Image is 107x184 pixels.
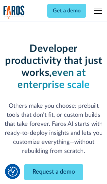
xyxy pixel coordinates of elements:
a: Request a demo [24,164,83,180]
strong: even at enterprise scale [17,68,90,90]
button: Cookie Settings [8,167,18,177]
img: Revisit consent button [8,167,18,177]
a: home [3,5,25,19]
div: menu [90,3,104,19]
p: Others make you choose: prebuilt tools that don't fit, or custom builds that take forever. Faros ... [3,102,104,156]
img: Logo of the analytics and reporting company Faros. [3,5,25,19]
strong: Developer productivity that just works, [5,44,102,78]
a: Get a demo [47,4,86,18]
